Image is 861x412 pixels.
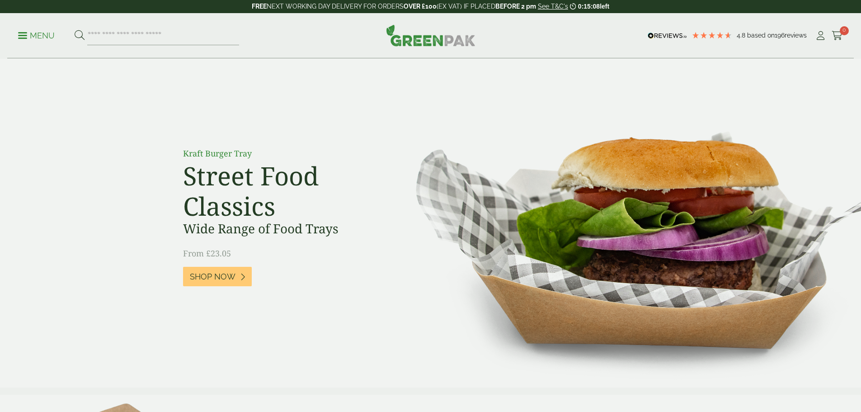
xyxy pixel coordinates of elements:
[692,31,732,39] div: 4.79 Stars
[832,31,843,40] i: Cart
[815,31,826,40] i: My Account
[832,29,843,43] a: 0
[386,24,475,46] img: GreenPak Supplies
[183,147,386,160] p: Kraft Burger Tray
[600,3,609,10] span: left
[840,26,849,35] span: 0
[538,3,568,10] a: See T&C's
[404,3,437,10] strong: OVER £100
[775,32,785,39] span: 196
[578,3,600,10] span: 0:15:08
[183,161,386,221] h2: Street Food Classics
[785,32,807,39] span: reviews
[183,221,386,237] h3: Wide Range of Food Trays
[18,30,55,41] p: Menu
[190,272,235,282] span: Shop Now
[737,32,747,39] span: 4.8
[648,33,687,39] img: REVIEWS.io
[183,248,231,259] span: From £23.05
[387,59,861,388] img: Street Food Classics
[18,30,55,39] a: Menu
[495,3,536,10] strong: BEFORE 2 pm
[747,32,775,39] span: Based on
[183,267,252,286] a: Shop Now
[252,3,267,10] strong: FREE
